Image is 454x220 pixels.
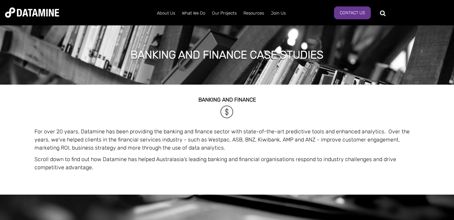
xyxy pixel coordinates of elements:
p: Scroll down to find out how Datamine has helped Australasia’s leading banking and financial organ... [34,155,420,172]
a: Our Projects [209,4,240,22]
h2: BANKING and FINANCE [34,97,420,103]
a: Contact Us [334,6,371,19]
p: For over 20 years, Datamine has been providing the banking and finance sector with state-of-the-a... [34,128,420,152]
a: Resources [240,4,267,22]
img: Banking & Financial-1 [219,104,235,119]
h1: Banking and finance case studies [130,47,324,62]
a: About Us [153,4,178,22]
a: Join Us [267,4,289,22]
img: Datamine [5,7,59,18]
a: What We Do [178,4,209,22]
